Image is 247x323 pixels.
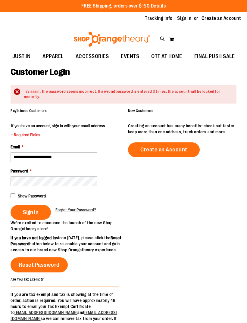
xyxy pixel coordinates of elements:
[128,123,236,135] p: Creating an account has many benefits: check out faster, keep more than one address, track orders...
[202,15,241,22] a: Create an Account
[115,50,145,64] a: EVENTS
[145,15,173,22] a: Tracking Info
[12,50,31,63] span: JUST IN
[11,169,28,173] span: Password
[140,146,187,153] span: Create an Account
[151,50,182,63] span: OTF AT HOME
[145,50,188,64] a: OTF AT HOME
[128,142,200,157] a: Create an Account
[19,262,60,268] span: Reset Password
[76,50,109,63] span: ACCESSORIES
[6,50,37,64] a: JUST IN
[70,50,115,64] a: ACCESSORIES
[36,50,70,64] a: APPAREL
[11,257,68,272] a: Reset Password
[121,50,139,63] span: EVENTS
[55,207,96,213] a: Forgot Your Password?
[55,207,96,212] span: Forgot Your Password?
[11,235,123,253] p: since [DATE], please click the button below to re-enable your account and gain access to our bran...
[188,50,241,64] a: FINAL PUSH SALE
[177,15,192,22] a: Sign In
[73,32,151,47] img: Shop Orangetheory
[11,123,107,138] legend: If you have an account, sign in with your email address.
[11,109,47,113] strong: Registered Customers
[18,194,46,198] span: Show Password
[11,67,70,77] span: Customer Login
[128,109,154,113] strong: New Customers
[151,3,166,9] a: Details
[14,310,77,315] a: [EMAIL_ADDRESS][DOMAIN_NAME]
[11,277,44,281] strong: Are You Tax Exempt?
[24,89,230,100] div: Try again. The password seems incorrect. If a wrong password is entered 3 times, the account will...
[81,3,166,10] p: FREE Shipping, orders over $150.
[11,235,56,240] strong: If you have not logged in
[194,50,235,63] span: FINAL PUSH SALE
[23,209,39,216] span: Sign In
[11,220,123,232] p: We’re excited to announce the launch of the new Shop Orangetheory store!
[11,205,51,220] button: Sign In
[11,132,106,138] span: * Required Fields
[42,50,64,63] span: APPAREL
[11,144,20,149] span: Email
[11,235,121,246] strong: Reset Password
